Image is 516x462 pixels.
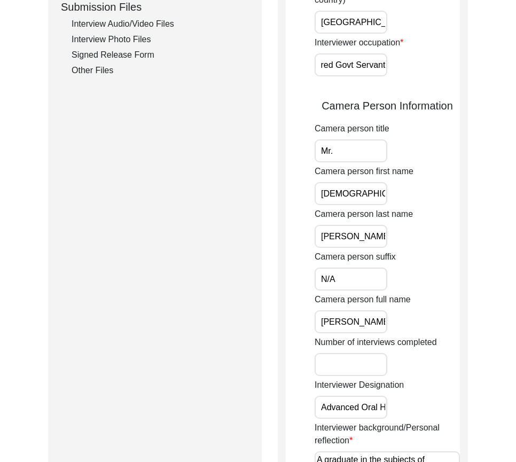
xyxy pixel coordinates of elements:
[72,64,249,77] div: Other Files
[72,33,249,46] div: Interview Photo Files
[315,122,389,135] label: Camera person title
[315,208,413,221] label: Camera person last name
[315,98,460,114] div: Camera Person Information
[72,49,249,61] div: Signed Release Form
[72,18,249,30] div: Interview Audio/Video Files
[315,421,460,447] label: Interviewer background/Personal reflection
[315,336,437,349] label: Number of interviews completed
[315,36,403,49] label: Interviewer occupation
[315,293,411,306] label: Camera person full name
[315,165,413,178] label: Camera person first name
[315,250,396,263] label: Camera person suffix
[315,379,404,391] label: Interviewer Designation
